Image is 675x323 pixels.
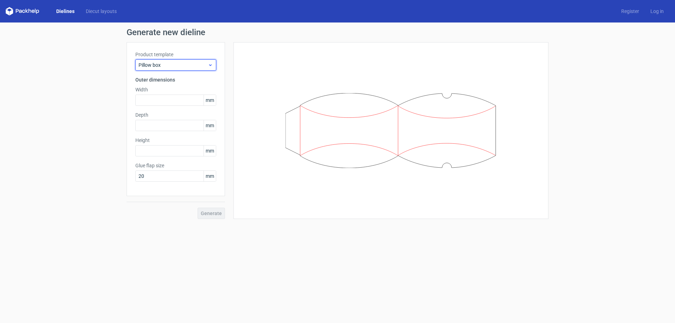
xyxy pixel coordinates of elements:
label: Product template [135,51,216,58]
span: mm [204,146,216,156]
span: mm [204,120,216,131]
span: mm [204,95,216,105]
h1: Generate new dieline [127,28,548,37]
label: Width [135,86,216,93]
h3: Outer dimensions [135,76,216,83]
span: mm [204,171,216,181]
a: Dielines [51,8,80,15]
label: Height [135,137,216,144]
label: Glue flap size [135,162,216,169]
a: Diecut layouts [80,8,122,15]
span: Pillow box [139,62,208,69]
a: Register [616,8,645,15]
a: Log in [645,8,669,15]
label: Depth [135,111,216,118]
